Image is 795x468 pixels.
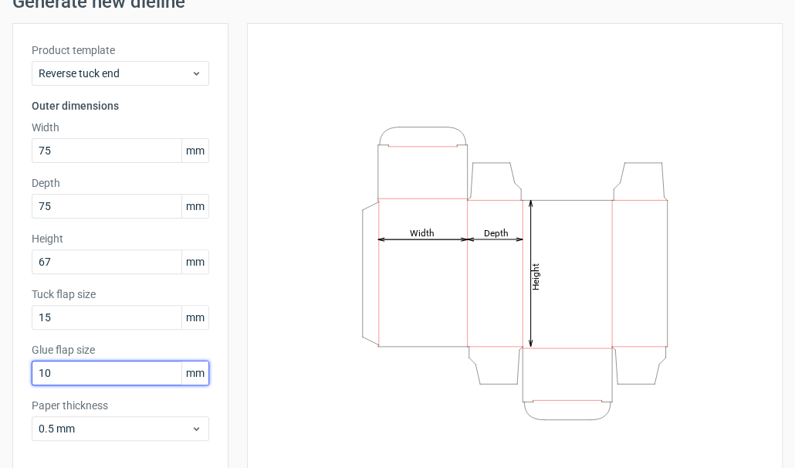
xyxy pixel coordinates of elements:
[181,139,208,162] span: mm
[484,227,509,238] tspan: Depth
[32,42,209,58] label: Product template
[410,227,435,238] tspan: Width
[181,195,208,218] span: mm
[181,306,208,329] span: mm
[32,231,209,246] label: Height
[39,66,191,81] span: Reverse tuck end
[32,287,209,302] label: Tuck flap size
[181,361,208,385] span: mm
[32,98,209,114] h3: Outer dimensions
[530,263,541,290] tspan: Height
[39,421,191,436] span: 0.5 mm
[181,250,208,273] span: mm
[32,342,209,358] label: Glue flap size
[32,398,209,413] label: Paper thickness
[32,120,209,135] label: Width
[32,175,209,191] label: Depth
